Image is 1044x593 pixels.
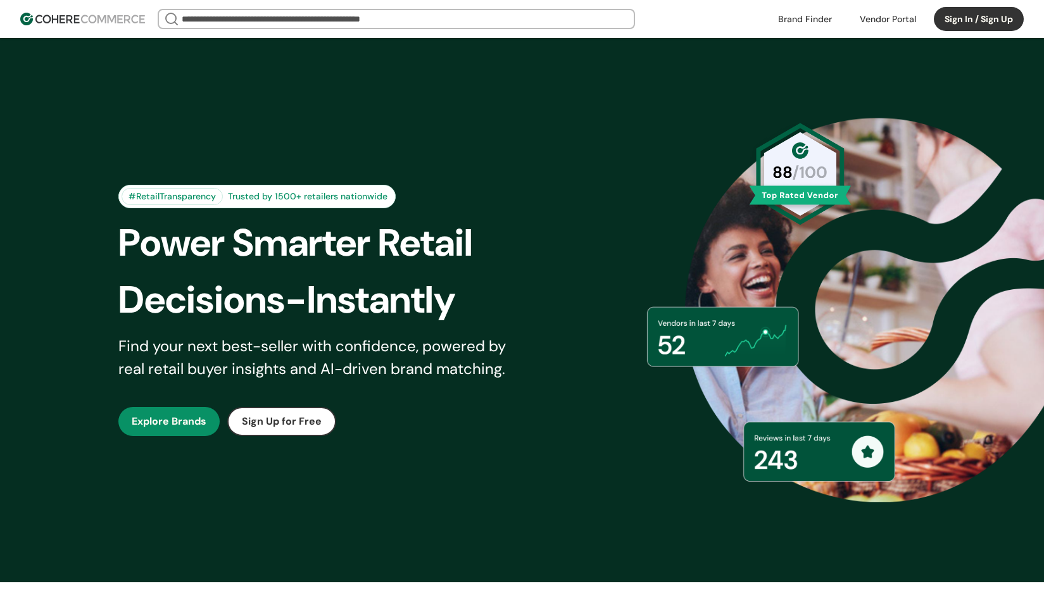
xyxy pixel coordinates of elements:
div: #RetailTransparency [122,188,223,205]
div: Trusted by 1500+ retailers nationwide [223,190,393,203]
div: Power Smarter Retail [118,215,544,272]
div: Find your next best-seller with confidence, powered by real retail buyer insights and AI-driven b... [118,335,522,380]
button: Explore Brands [118,407,220,436]
button: Sign Up for Free [227,407,336,436]
button: Sign In / Sign Up [934,7,1024,31]
img: Cohere Logo [20,13,145,25]
div: Decisions-Instantly [118,272,544,328]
